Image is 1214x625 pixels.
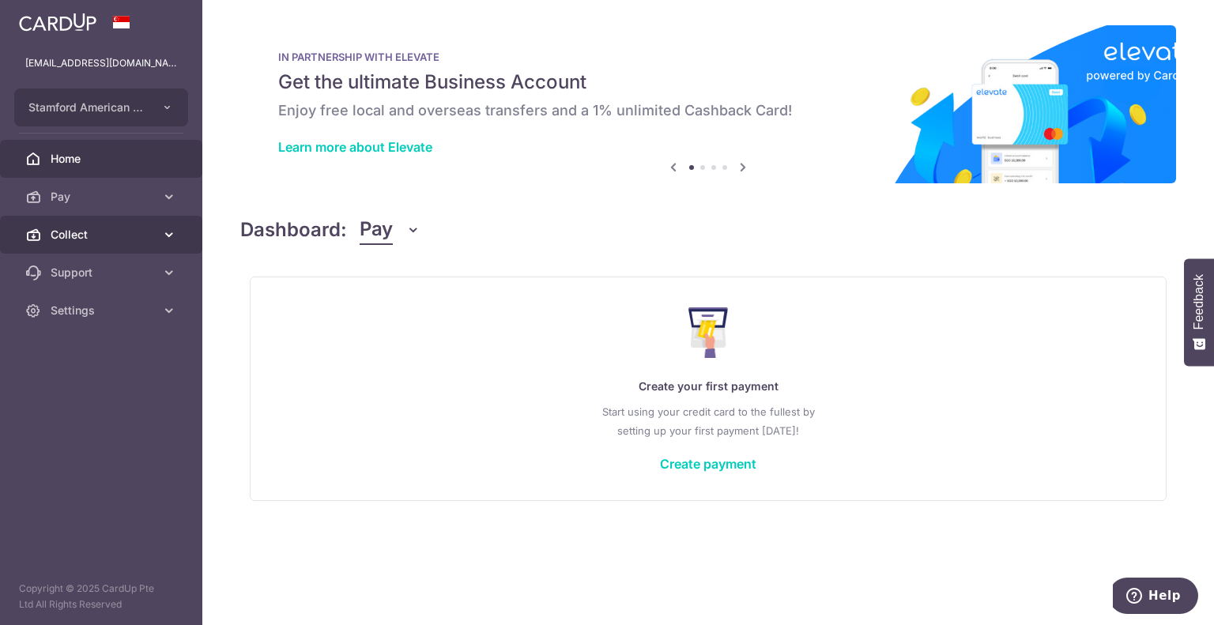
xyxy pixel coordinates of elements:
[19,13,96,32] img: CardUp
[278,139,432,155] a: Learn more about Elevate
[25,55,177,71] p: [EMAIL_ADDRESS][DOMAIN_NAME]
[688,307,729,358] img: Make Payment
[28,100,145,115] span: Stamford American International School Pte Ltd
[51,189,155,205] span: Pay
[278,51,1138,63] p: IN PARTNERSHIP WITH ELEVATE
[1113,578,1198,617] iframe: Opens a widget where you can find more information
[51,303,155,318] span: Settings
[240,216,347,244] h4: Dashboard:
[51,265,155,280] span: Support
[51,151,155,167] span: Home
[360,215,393,245] span: Pay
[240,25,1176,183] img: Renovation banner
[660,456,756,472] a: Create payment
[1192,274,1206,329] span: Feedback
[360,215,420,245] button: Pay
[278,101,1138,120] h6: Enjoy free local and overseas transfers and a 1% unlimited Cashback Card!
[51,227,155,243] span: Collect
[278,70,1138,95] h5: Get the ultimate Business Account
[282,377,1134,396] p: Create your first payment
[1184,258,1214,366] button: Feedback - Show survey
[14,88,188,126] button: Stamford American International School Pte Ltd
[282,402,1134,440] p: Start using your credit card to the fullest by setting up your first payment [DATE]!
